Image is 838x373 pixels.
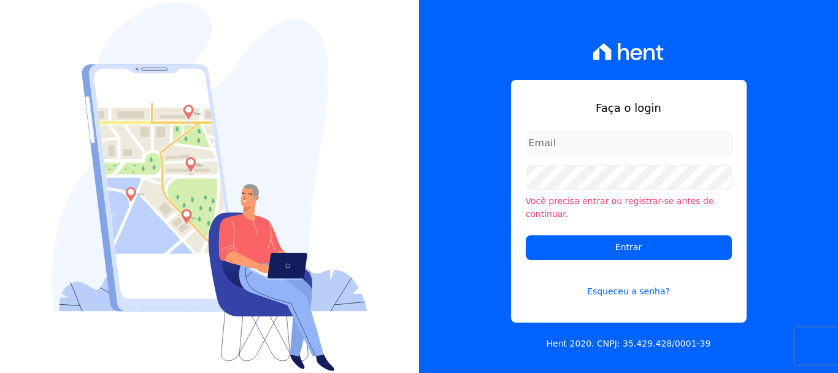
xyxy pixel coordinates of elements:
[52,2,367,371] img: Login
[526,235,732,260] input: Entrar
[547,337,711,350] p: Hent 2020. CNPJ: 35.429.428/0001-39
[526,270,732,298] a: Esqueceu a senha?
[526,195,732,221] li: Você precisa entrar ou registrar-se antes de continuar.
[526,100,732,116] h1: Faça o login
[526,131,732,155] input: Email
